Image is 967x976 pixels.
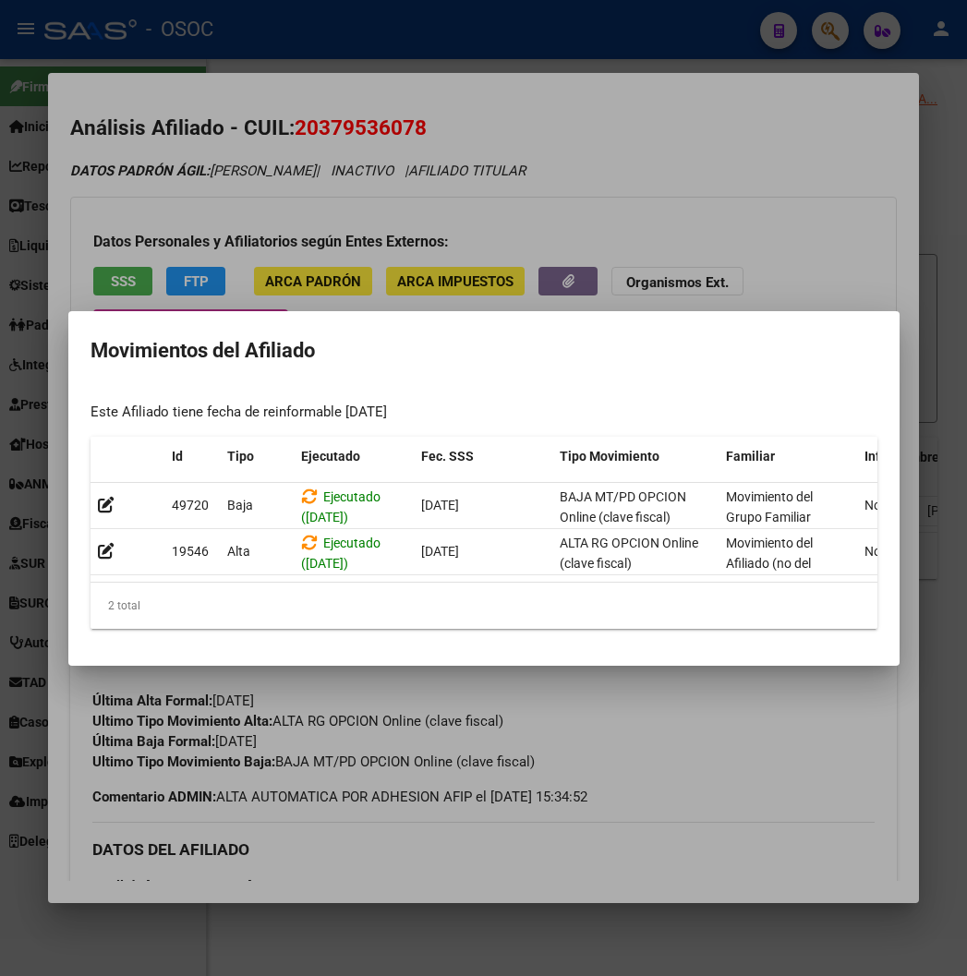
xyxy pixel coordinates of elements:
[719,437,857,476] datatable-header-cell: Familiar
[227,449,254,464] span: Tipo
[301,449,360,464] span: Ejecutado
[552,437,719,476] datatable-header-cell: Tipo Movimiento
[560,489,686,525] span: BAJA MT/PD OPCION Online (clave fiscal)
[172,544,209,559] span: 19546
[726,536,813,593] span: Movimiento del Afiliado (no del grupo)
[172,449,183,464] span: Id
[294,437,414,476] datatable-header-cell: Ejecutado
[726,449,775,464] span: Familiar
[560,536,698,572] span: ALTA RG OPCION Online (clave fiscal)
[301,489,381,525] span: Ejecutado ([DATE])
[414,437,552,476] datatable-header-cell: Fec. SSS
[164,437,220,476] datatable-header-cell: Id
[91,583,877,629] div: 2 total
[864,544,881,559] span: No
[421,449,474,464] span: Fec. SSS
[421,498,459,512] span: [DATE]
[91,333,877,368] h2: Movimientos del Afiliado
[220,437,294,476] datatable-header-cell: Tipo
[864,498,881,512] span: No
[864,449,957,464] span: Informable SSS
[560,449,659,464] span: Tipo Movimiento
[301,536,381,572] span: Ejecutado ([DATE])
[91,402,877,423] div: Este Afiliado tiene fecha de reinformable [DATE]
[172,498,209,512] span: 49720
[726,489,813,525] span: Movimiento del Grupo Familiar
[227,498,253,512] span: Baja
[904,913,949,958] iframe: Intercom live chat
[227,544,250,559] span: Alta
[421,544,459,559] span: [DATE]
